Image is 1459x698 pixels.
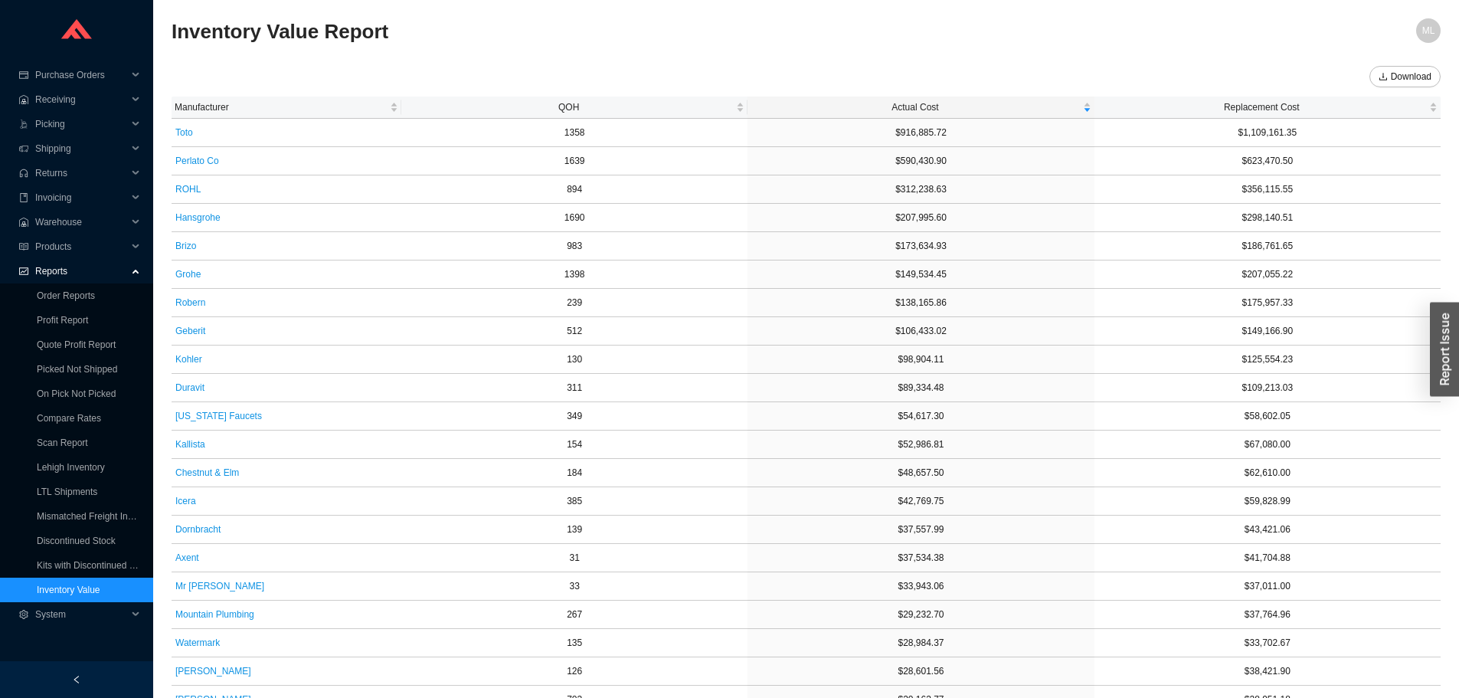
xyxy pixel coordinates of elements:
[175,153,219,169] span: Perlato Co
[747,175,1094,204] td: $312,238.63
[175,352,202,367] span: Kohler
[172,18,1124,45] h2: Inventory Value Report
[37,413,101,424] a: Compare Rates
[175,264,201,285] button: Grohe
[175,547,200,569] button: Axent
[175,100,387,115] span: Manufacturer
[401,317,747,346] td: 512
[1391,69,1431,84] span: Download
[175,122,194,143] button: Toto
[401,232,747,261] td: 983
[1422,18,1435,43] span: ML
[175,182,201,197] span: ROHL
[35,136,127,161] span: Shipping
[1094,261,1441,289] td: $207,055.22
[175,295,205,310] span: Robern
[18,169,29,178] span: customer-service
[1094,629,1441,657] td: $33,702.67
[175,462,240,483] button: Chestnut & Elm
[37,290,95,301] a: Order Reports
[1094,487,1441,516] td: $59,828.99
[401,487,747,516] td: 385
[37,388,116,399] a: On Pick Not Picked
[1094,97,1441,119] th: Replacement Cost sortable
[401,402,747,431] td: 349
[175,210,221,225] span: Hansgrohe
[175,207,221,228] button: Hansgrohe
[1094,544,1441,572] td: $41,704.88
[401,657,747,686] td: 126
[175,664,251,679] span: [PERSON_NAME]
[175,349,203,370] button: Kohler
[401,459,747,487] td: 184
[747,232,1094,261] td: $173,634.93
[175,434,206,455] button: Kallista
[1094,459,1441,487] td: $62,610.00
[1094,402,1441,431] td: $58,602.05
[1094,374,1441,402] td: $109,213.03
[1094,204,1441,232] td: $298,140.51
[175,550,199,565] span: Axent
[37,339,116,350] a: Quote Profit Report
[175,380,204,395] span: Duravit
[35,185,127,210] span: Invoicing
[37,487,97,497] a: LTL Shipments
[747,572,1094,601] td: $33,943.06
[747,346,1094,374] td: $98,904.11
[747,402,1094,431] td: $54,617.30
[401,629,747,657] td: 135
[747,261,1094,289] td: $149,534.45
[401,431,747,459] td: 154
[401,544,747,572] td: 31
[18,70,29,80] span: credit-card
[37,511,154,522] a: Mismatched Freight Invoices
[1094,175,1441,204] td: $356,115.55
[37,315,88,326] a: Profit Report
[175,437,205,452] span: Kallista
[1094,572,1441,601] td: $37,011.00
[18,267,29,276] span: fund
[401,289,747,317] td: 239
[1094,289,1441,317] td: $175,957.33
[1379,72,1388,83] span: download
[1094,346,1441,374] td: $125,554.23
[747,204,1094,232] td: $207,995.60
[35,259,127,283] span: Reports
[175,575,265,597] button: Mr [PERSON_NAME]
[401,97,747,119] th: QOH sortable
[1094,431,1441,459] td: $67,080.00
[1094,232,1441,261] td: $186,761.65
[747,431,1094,459] td: $52,986.81
[175,267,201,282] span: Grohe
[175,323,205,339] span: Geberit
[401,204,747,232] td: 1690
[401,175,747,204] td: 894
[747,629,1094,657] td: $28,984.37
[35,63,127,87] span: Purchase Orders
[175,238,196,254] span: Brizo
[747,289,1094,317] td: $138,165.86
[175,604,255,625] button: Mountain Plumbing
[18,242,29,251] span: read
[747,487,1094,516] td: $42,769.75
[401,147,747,175] td: 1639
[35,112,127,136] span: Picking
[751,100,1079,115] span: Actual Cost
[37,585,100,595] a: Inventory Value
[35,234,127,259] span: Products
[37,364,117,375] a: Picked Not Shipped
[175,660,252,682] button: [PERSON_NAME]
[175,235,197,257] button: Brizo
[747,601,1094,629] td: $29,232.70
[747,147,1094,175] td: $590,430.90
[72,675,81,684] span: left
[175,519,221,540] button: Dornbracht
[401,572,747,601] td: 33
[1094,119,1441,147] td: $1,109,161.35
[35,602,127,627] span: System
[18,610,29,619] span: setting
[1098,100,1426,115] span: Replacement Cost
[175,125,193,140] span: Toto
[747,516,1094,544] td: $37,557.99
[37,437,88,448] a: Scan Report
